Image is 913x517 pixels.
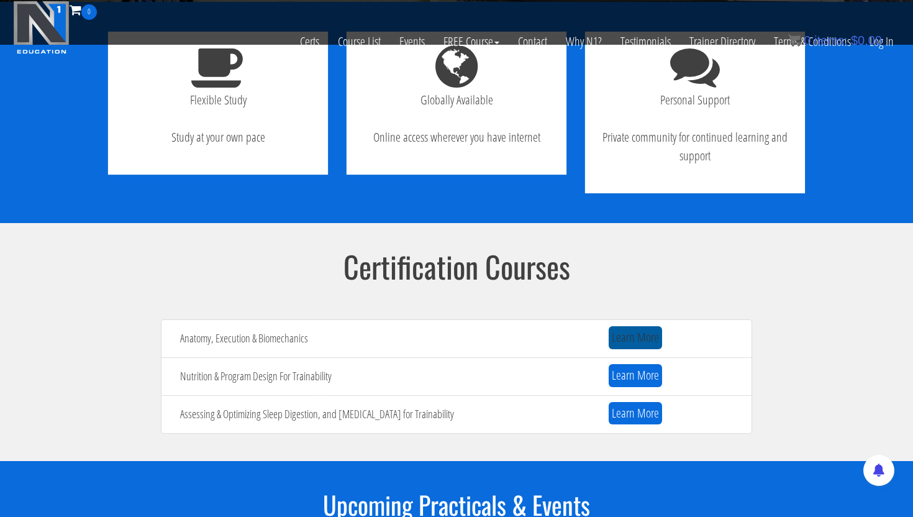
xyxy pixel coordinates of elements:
[434,20,509,63] a: FREE Course
[788,34,801,47] img: icon11.png
[356,91,557,109] p: Globally Available
[356,128,557,147] p: Online access wherever you have internet
[13,1,70,57] img: n1-education
[509,20,556,63] a: Contact
[814,34,847,47] span: items:
[70,1,97,18] a: 0
[180,408,590,421] h4: Assessing & Optimizing Sleep Digestion, and [MEDICAL_DATA] for Trainability
[81,4,97,20] span: 0
[860,20,903,63] a: Log In
[609,364,662,387] a: Learn More
[329,20,390,63] a: Course List
[851,34,858,47] span: $
[594,91,796,109] p: Personal Support
[161,250,752,283] h2: Certification Courses
[611,20,680,63] a: Testimonials
[851,34,882,47] bdi: 0.00
[291,20,329,63] a: Certs
[609,402,662,425] a: Learn More
[390,20,434,63] a: Events
[117,91,319,109] p: Flexible Study
[556,20,611,63] a: Why N1?
[180,370,590,383] h4: Nutrition & Program Design For Trainability
[680,20,765,63] a: Trainer Directory
[117,128,319,147] p: Study at your own pace
[765,20,860,63] a: Terms & Conditions
[788,34,882,47] a: 0 items: $0.00
[609,326,662,349] a: Learn More
[594,128,796,165] p: Private community for continued learning and support
[180,332,590,345] h4: Anatomy, Execution & Biomechanics
[804,34,811,47] span: 0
